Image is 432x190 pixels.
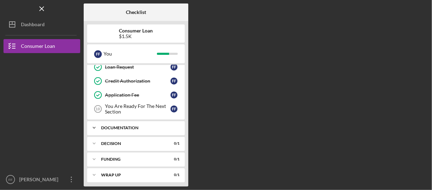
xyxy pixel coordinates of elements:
div: 0 / 1 [167,173,180,177]
button: Dashboard [3,17,80,31]
div: 0 / 1 [167,141,180,146]
div: F F [170,105,177,112]
a: Application FeeFF [91,88,181,102]
div: 0 / 1 [167,157,180,161]
div: Decision [101,141,162,146]
div: Funding [101,157,162,161]
button: Consumer Loan [3,39,80,53]
div: Consumer Loan [21,39,55,55]
a: Loan RequestFF [91,60,181,74]
div: Credit Authorization [105,78,170,84]
b: Consumer Loan [119,28,153,34]
div: Wrap up [101,173,162,177]
a: Credit AuthorizationFF [91,74,181,88]
button: FF[PERSON_NAME] [3,173,80,187]
div: Application Fee [105,92,170,98]
tspan: 10 [96,107,100,111]
div: Dashboard [21,17,45,33]
a: 10You Are Ready For The Next SectionFF [91,102,181,116]
div: [PERSON_NAME] [17,173,63,188]
div: You Are Ready For The Next Section [105,103,170,115]
div: Loan Request [105,64,170,70]
div: F F [94,50,102,58]
div: Documentation [101,126,176,130]
div: $1.5K [119,34,153,39]
div: F F [170,78,177,85]
div: You [104,48,157,60]
div: F F [170,92,177,98]
text: FF [8,178,13,182]
b: Checklist [126,9,146,15]
div: F F [170,64,177,71]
